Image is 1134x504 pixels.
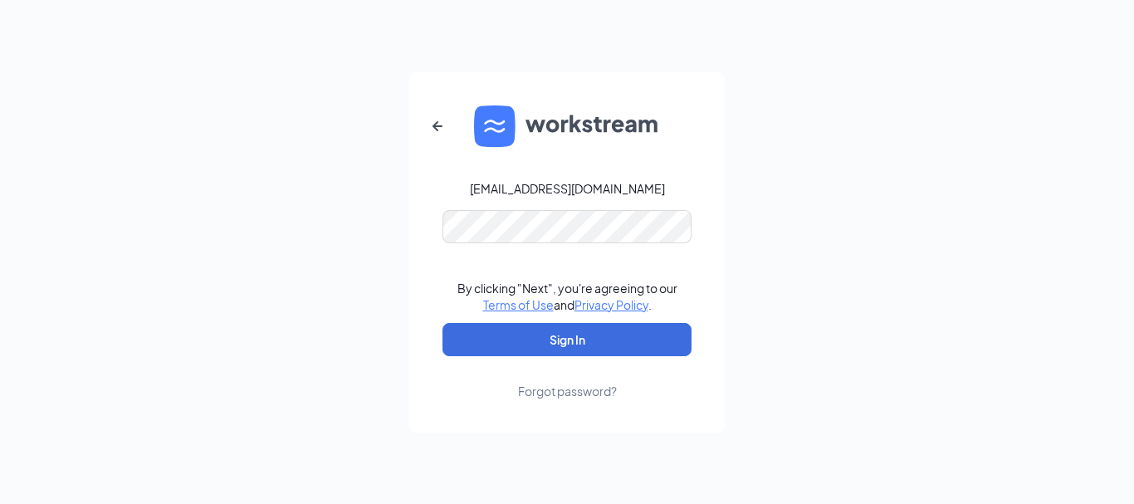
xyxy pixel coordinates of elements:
div: [EMAIL_ADDRESS][DOMAIN_NAME] [470,180,665,197]
div: Forgot password? [518,383,617,399]
button: ArrowLeftNew [418,106,457,146]
img: WS logo and Workstream text [474,105,660,147]
a: Privacy Policy [574,297,648,312]
div: By clicking "Next", you're agreeing to our and . [457,280,677,313]
svg: ArrowLeftNew [428,116,447,136]
a: Forgot password? [518,356,617,399]
button: Sign In [442,323,692,356]
a: Terms of Use [483,297,554,312]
